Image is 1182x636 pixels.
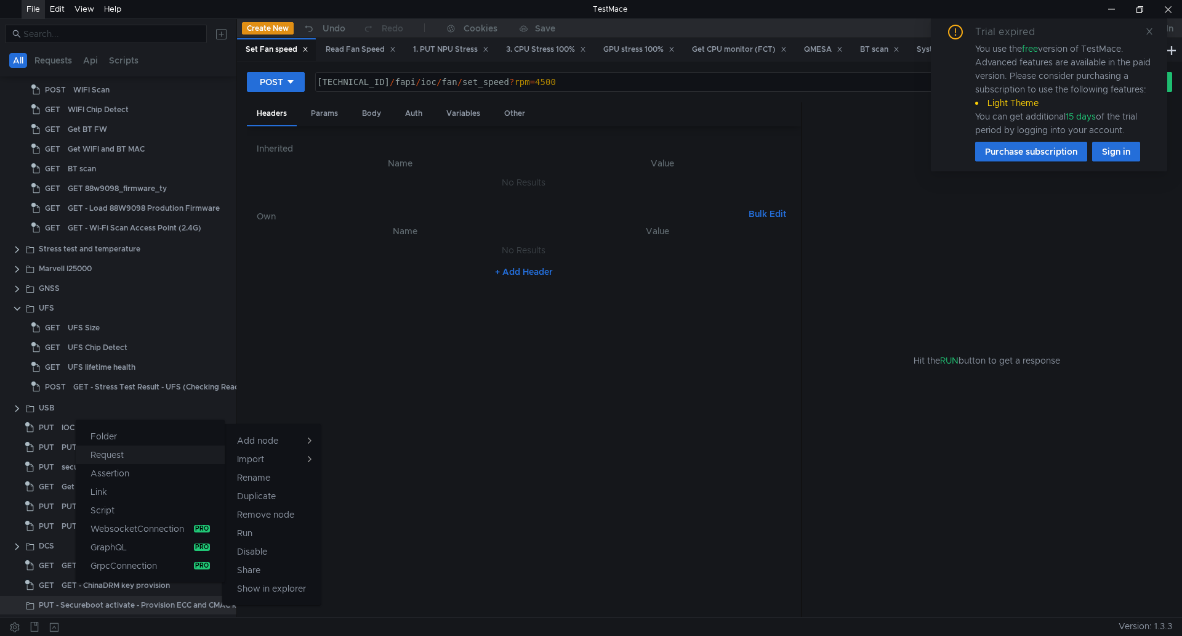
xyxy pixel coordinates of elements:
[194,544,210,551] div: pro
[90,558,157,573] app-tour-anchor: GrpcConnection
[237,435,278,446] app-tour-anchor: Add node
[90,447,124,462] app-tour-anchor: Request
[90,503,115,518] app-tour-anchor: Script
[237,563,260,577] app-tour-anchor: Share
[76,520,225,538] button: WebsocketConnectionpro
[237,470,270,485] app-tour-anchor: Rename
[90,540,127,555] app-tour-anchor: GraphQL
[222,561,321,579] button: Share
[237,507,294,522] app-tour-anchor: Remove node
[222,468,321,487] button: Rename
[76,464,225,483] button: Assertion
[237,544,267,559] app-tour-anchor: Disable
[237,489,276,503] app-tour-anchor: Duplicate
[222,579,321,598] button: Show in explorer
[237,581,306,596] app-tour-anchor: Show in explorer
[222,542,321,561] button: Disable
[90,429,117,444] app-tour-anchor: Folder
[76,446,225,464] button: Request
[237,454,264,465] app-tour-anchor: Import
[76,556,225,575] button: GrpcConnectionpro
[222,505,321,524] button: Remove node
[194,525,210,532] div: pro
[76,501,225,520] button: Script
[222,431,321,450] button: Add node
[90,466,129,481] app-tour-anchor: Assertion
[237,526,252,540] app-tour-anchor: Run
[222,487,321,505] button: Duplicate
[222,524,321,542] button: Run
[90,521,184,536] app-tour-anchor: WebsocketConnection
[222,450,321,468] button: Import
[194,562,210,569] div: pro
[76,483,225,501] button: Link
[76,427,225,446] button: Folder
[90,484,107,499] app-tour-anchor: Link
[76,538,225,556] button: GraphQLpro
